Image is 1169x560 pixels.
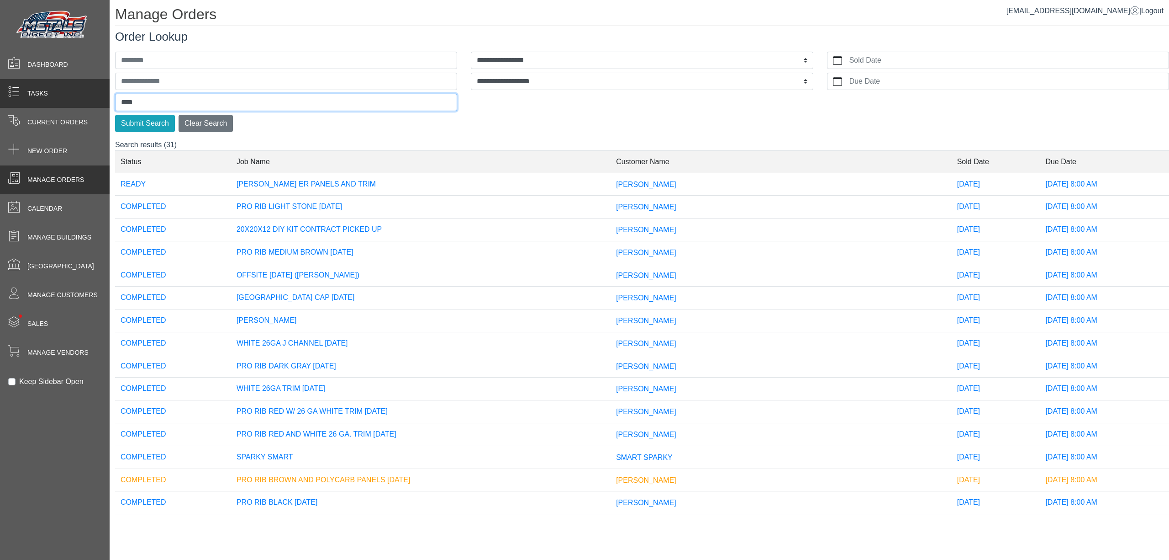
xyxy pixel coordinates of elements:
td: [DATE] 8:00 AM [1040,241,1169,264]
td: COMPLETED [115,332,231,355]
td: [DATE] [952,173,1040,196]
td: OFFSITE [DATE] ([PERSON_NAME]) [231,264,611,287]
span: Dashboard [27,60,68,69]
span: [PERSON_NAME] [616,340,676,347]
td: [DATE] 8:00 AM [1040,423,1169,446]
td: PRO RIB BLUE [DATE] [231,514,611,537]
svg: calendar [833,56,842,65]
span: Manage Customers [27,290,98,300]
span: [PERSON_NAME] [616,362,676,370]
img: Metals Direct Inc Logo [14,8,91,42]
td: [DATE] [952,332,1040,355]
td: [DATE] 8:00 AM [1040,355,1169,378]
td: [DATE] 8:00 AM [1040,332,1169,355]
td: [DATE] [952,469,1040,491]
td: [DATE] 8:00 AM [1040,378,1169,400]
td: [PERSON_NAME] ER PANELS AND TRIM [231,173,611,196]
td: SPARKY SMART [231,446,611,469]
span: Logout [1141,7,1164,15]
td: COMPLETED [115,219,231,241]
td: PRO RIB LIGHT STONE [DATE] [231,196,611,219]
td: [DATE] 8:00 AM [1040,219,1169,241]
td: [DATE] [952,446,1040,469]
label: Due Date [848,73,1169,90]
h1: Manage Orders [115,5,1169,26]
td: 20X20X12 DIY KIT CONTRACT PICKED UP [231,219,611,241]
td: [DATE] [952,287,1040,309]
td: [DATE] 8:00 AM [1040,491,1169,514]
td: [DATE] 8:00 AM [1040,446,1169,469]
span: [PERSON_NAME] [616,271,676,279]
td: WHITE 26GA J CHANNEL [DATE] [231,332,611,355]
td: [GEOGRAPHIC_DATA] CAP [DATE] [231,287,611,309]
td: COMPLETED [115,514,231,537]
td: [DATE] [952,264,1040,287]
td: [DATE] [952,309,1040,332]
td: [DATE] 8:00 AM [1040,400,1169,423]
span: [PERSON_NAME] [616,476,676,484]
td: COMPLETED [115,264,231,287]
a: [EMAIL_ADDRESS][DOMAIN_NAME] [1006,7,1139,15]
td: READY [115,173,231,196]
td: COMPLETED [115,241,231,264]
td: Status [115,150,231,173]
td: PRO RIB MEDIUM BROWN [DATE] [231,241,611,264]
td: [DATE] [952,400,1040,423]
span: [PERSON_NAME] [616,203,676,211]
td: COMPLETED [115,355,231,378]
td: PRO RIB BROWN AND POLYCARB PANELS [DATE] [231,469,611,491]
td: [DATE] 8:00 AM [1040,196,1169,219]
td: PRO RIB RED W/ 26 GA WHITE TRIM [DATE] [231,400,611,423]
h3: Order Lookup [115,30,1169,44]
td: Customer Name [611,150,952,173]
label: Sold Date [848,52,1169,69]
span: [PERSON_NAME] [616,249,676,256]
button: calendar [827,52,848,69]
span: • [9,301,32,331]
label: Keep Sidebar Open [19,376,84,387]
td: COMPLETED [115,491,231,514]
button: Submit Search [115,115,175,132]
td: COMPLETED [115,287,231,309]
td: [DATE] [952,196,1040,219]
div: | [1006,5,1164,16]
span: Manage Orders [27,175,84,185]
span: [PERSON_NAME] [616,499,676,507]
td: COMPLETED [115,378,231,400]
td: [DATE] [952,514,1040,537]
span: [PERSON_NAME] [616,431,676,438]
td: [DATE] [952,241,1040,264]
td: Job Name [231,150,611,173]
span: Calendar [27,204,62,213]
span: SMART SPARKY [616,453,673,461]
span: [PERSON_NAME] [616,294,676,302]
td: Due Date [1040,150,1169,173]
span: [PERSON_NAME] [616,408,676,416]
td: [DATE] [952,423,1040,446]
td: [PERSON_NAME] [231,309,611,332]
span: Current Orders [27,117,88,127]
span: Manage Vendors [27,348,89,357]
span: [GEOGRAPHIC_DATA] [27,261,94,271]
span: New Order [27,146,67,156]
svg: calendar [833,77,842,86]
td: [DATE] 8:00 AM [1040,469,1169,491]
td: [DATE] [952,491,1040,514]
td: [DATE] 8:00 AM [1040,514,1169,537]
td: COMPLETED [115,400,231,423]
td: PRO RIB DARK GRAY [DATE] [231,355,611,378]
td: COMPLETED [115,469,231,491]
td: COMPLETED [115,309,231,332]
span: Manage Buildings [27,233,91,242]
span: Tasks [27,89,48,98]
td: [DATE] 8:00 AM [1040,309,1169,332]
td: [DATE] [952,355,1040,378]
td: COMPLETED [115,196,231,219]
span: [PERSON_NAME] [616,317,676,325]
button: calendar [827,73,848,90]
td: PRO RIB BLACK [DATE] [231,491,611,514]
td: PRO RIB RED AND WHITE 26 GA. TRIM [DATE] [231,423,611,446]
div: Search results (31) [115,139,1169,516]
button: Clear Search [179,115,233,132]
